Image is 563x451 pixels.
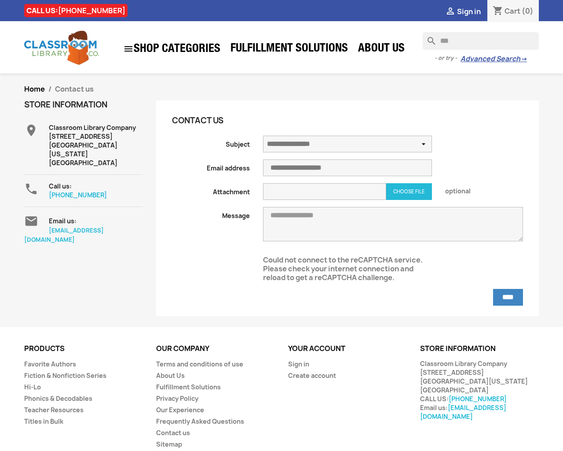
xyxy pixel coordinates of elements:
div: Email us: [49,214,143,225]
a: Phonics & Decodables [24,394,92,403]
a: Favorite Authors [24,360,76,368]
h4: Store information [24,100,143,109]
p: Products [24,345,143,353]
a: Your account [288,344,345,353]
label: Email address [165,159,256,173]
a: Privacy Policy [156,394,198,403]
p: Our company [156,345,275,353]
span: Sign in [457,7,481,16]
a: Create account [288,371,336,380]
a: Sign in [288,360,309,368]
a: Fulfillment Solutions [156,383,221,391]
h3: Contact us [172,116,432,125]
a: [PHONE_NUMBER] [58,6,125,15]
span: Contact us [55,84,94,94]
a: Fiction & Nonfiction Series [24,371,106,380]
a: Contact us [156,429,190,437]
a: Titles in Bulk [24,417,63,425]
a: Teacher Resources [24,406,84,414]
i:  [445,7,456,17]
a: Hi-Lo [24,383,41,391]
a: [EMAIL_ADDRESS][DOMAIN_NAME] [24,226,104,244]
div: CALL US: [24,4,128,17]
a: [PHONE_NUMBER] [49,191,107,199]
img: Classroom Library Company [24,31,99,65]
div: Classroom Library Company [STREET_ADDRESS] [GEOGRAPHIC_DATA][US_STATE] [GEOGRAPHIC_DATA] CALL US:... [420,359,539,421]
a: About Us [156,371,185,380]
div: Classroom Library Company [STREET_ADDRESS] [GEOGRAPHIC_DATA][US_STATE] [GEOGRAPHIC_DATA] [49,123,143,167]
label: Attachment [165,183,256,196]
a: Frequently Asked Questions [156,417,244,425]
i:  [123,44,134,54]
i: search [423,32,433,43]
a: Our Experience [156,406,204,414]
a: About Us [354,41,409,58]
div: Could not connect to the reCAPTCHA service. Please check your internet connection and reload to g... [263,255,432,282]
span: → [520,55,527,63]
a: [PHONE_NUMBER] [449,395,507,403]
i:  [24,182,38,196]
a: Advanced Search→ [461,55,527,63]
label: Message [165,207,256,220]
span: optional [439,183,530,196]
span: - or try - [435,54,461,63]
a:  Sign in [445,7,481,16]
a: Terms and conditions of use [156,360,243,368]
span: Choose file [393,189,425,195]
a: Home [24,84,45,94]
a: SHOP CATEGORIES [119,39,225,59]
i: shopping_cart [493,6,503,17]
span: (0) [522,6,534,16]
div: Call us: [49,182,143,200]
i:  [24,123,38,137]
input: Search [423,32,539,50]
span: Cart [505,6,520,16]
p: Store information [420,345,539,353]
i:  [24,214,38,228]
label: Subject [165,136,256,149]
a: [EMAIL_ADDRESS][DOMAIN_NAME] [420,403,506,421]
a: Fulfillment Solutions [226,41,352,58]
a: Sitemap [156,440,182,448]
